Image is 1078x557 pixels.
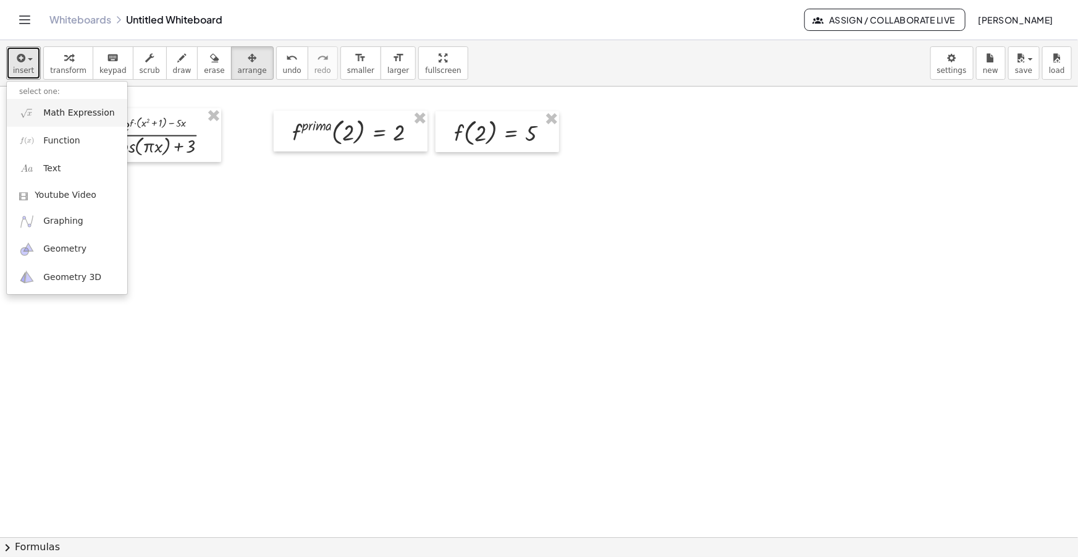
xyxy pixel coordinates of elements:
[804,9,966,31] button: Assign / Collaborate Live
[231,46,274,80] button: arrange
[43,107,114,119] span: Math Expression
[15,10,35,30] button: Toggle navigation
[43,46,93,80] button: transform
[418,46,468,80] button: fullscreen
[425,66,461,75] span: fullscreen
[1049,66,1065,75] span: load
[7,208,127,236] a: Graphing
[43,215,83,227] span: Graphing
[43,243,86,255] span: Geometry
[7,236,127,263] a: Geometry
[7,85,127,99] li: select one:
[19,242,35,257] img: ggb-geometry.svg
[286,51,298,66] i: undo
[133,46,167,80] button: scrub
[387,66,409,75] span: larger
[276,46,308,80] button: undoundo
[381,46,416,80] button: format_sizelarger
[347,66,374,75] span: smaller
[976,46,1006,80] button: new
[43,135,80,147] span: Function
[1042,46,1072,80] button: load
[19,270,35,285] img: ggb-3d.svg
[815,14,955,25] span: Assign / Collaborate Live
[983,66,998,75] span: new
[19,161,35,176] img: Aa.png
[166,46,198,80] button: draw
[7,127,127,155] a: Function
[99,66,127,75] span: keypad
[355,51,366,66] i: format_size
[204,66,224,75] span: erase
[930,46,974,80] button: settings
[1015,66,1032,75] span: save
[49,14,111,26] a: Whiteboards
[19,133,35,148] img: f_x.png
[314,66,331,75] span: redo
[6,46,41,80] button: insert
[13,66,34,75] span: insert
[308,46,338,80] button: redoredo
[19,105,35,121] img: sqrt_x.png
[107,51,119,66] i: keyboard
[1008,46,1040,80] button: save
[7,183,127,208] a: Youtube Video
[7,99,127,127] a: Math Expression
[140,66,160,75] span: scrub
[283,66,301,75] span: undo
[35,189,96,202] span: Youtube Video
[7,155,127,182] a: Text
[7,263,127,291] a: Geometry 3D
[937,66,967,75] span: settings
[197,46,231,80] button: erase
[317,51,329,66] i: redo
[340,46,381,80] button: format_sizesmaller
[978,14,1053,25] span: [PERSON_NAME]
[968,9,1063,31] button: [PERSON_NAME]
[19,214,35,229] img: ggb-graphing.svg
[43,271,101,284] span: Geometry 3D
[392,51,404,66] i: format_size
[173,66,192,75] span: draw
[238,66,267,75] span: arrange
[43,163,61,175] span: Text
[93,46,133,80] button: keyboardkeypad
[50,66,86,75] span: transform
